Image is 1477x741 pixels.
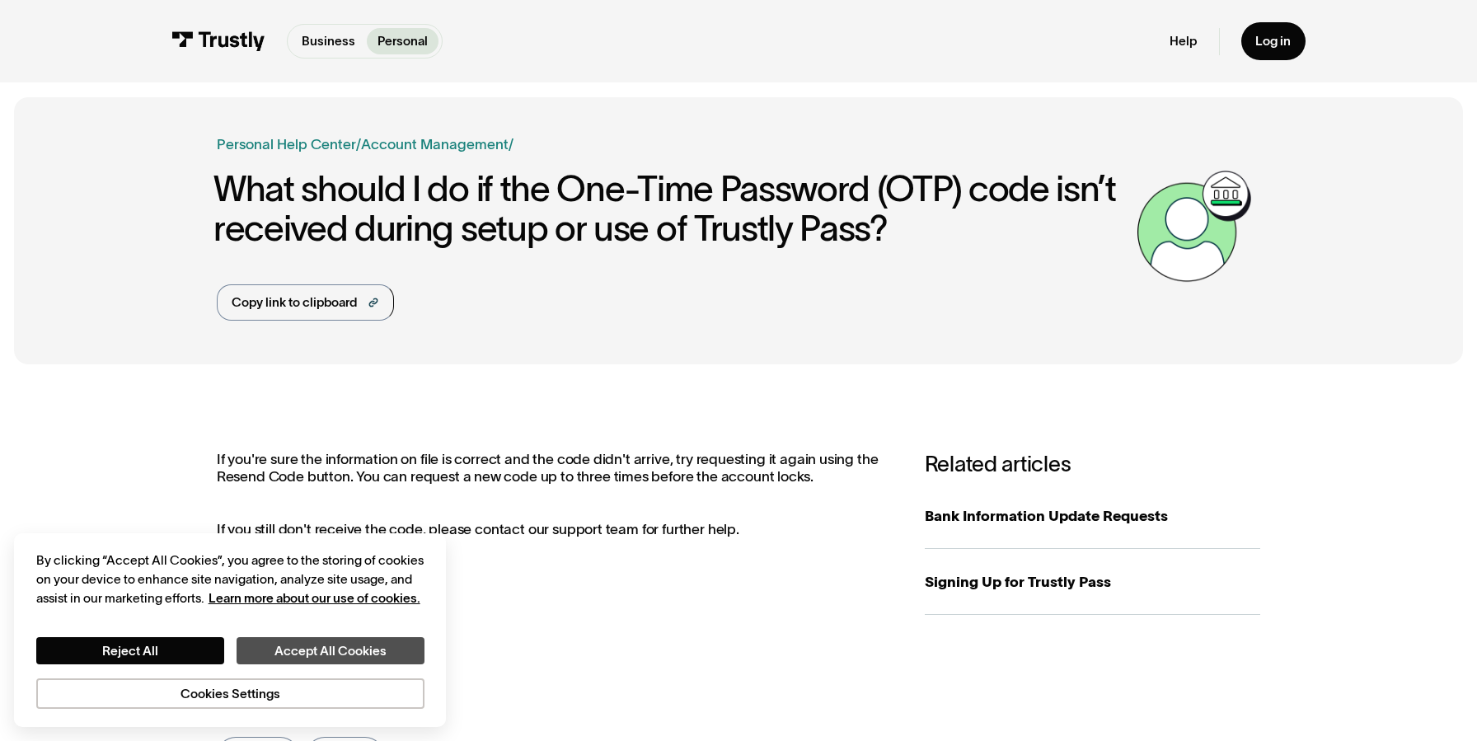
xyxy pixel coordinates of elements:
div: By clicking “Accept All Cookies”, you agree to the storing of cookies on your device to enhance s... [36,551,425,608]
a: Help [1170,33,1197,49]
button: Accept All Cookies [237,637,424,664]
div: Was this article helpful? [217,708,851,729]
p: If you're sure the information on file is correct and the code didn't arrive, try requesting it a... [217,451,889,485]
a: Business [291,28,366,54]
div: Bank Information Update Requests [925,505,1261,527]
button: Cookies Settings [36,678,425,709]
p: If you still don't receive the code, please contact our support team for further help. [217,521,889,538]
div: Copy link to clipboard [232,293,357,312]
div: Signing Up for Trustly Pass [925,571,1261,593]
a: Signing Up for Trustly Pass [925,549,1261,615]
a: Personal [367,28,438,54]
a: More information about your privacy, opens in a new tab [209,591,420,605]
a: Account Management [361,136,509,152]
h1: What should I do if the One-Time Password (OTP) code isn’t received during setup or use of Trustl... [213,169,1128,248]
div: Log in [1255,33,1291,49]
img: Trustly Logo [171,31,265,51]
a: Bank Information Update Requests [925,484,1261,550]
h3: Related articles [925,451,1261,476]
div: / [356,134,361,155]
button: Reject All [36,637,224,664]
div: Cookie banner [14,533,446,726]
p: Business [302,32,355,51]
a: Personal Help Center [217,134,356,155]
div: / [509,134,513,155]
a: Log in [1241,22,1306,60]
a: Copy link to clipboard [217,284,394,321]
div: Privacy [36,551,425,709]
p: Personal [377,32,428,51]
